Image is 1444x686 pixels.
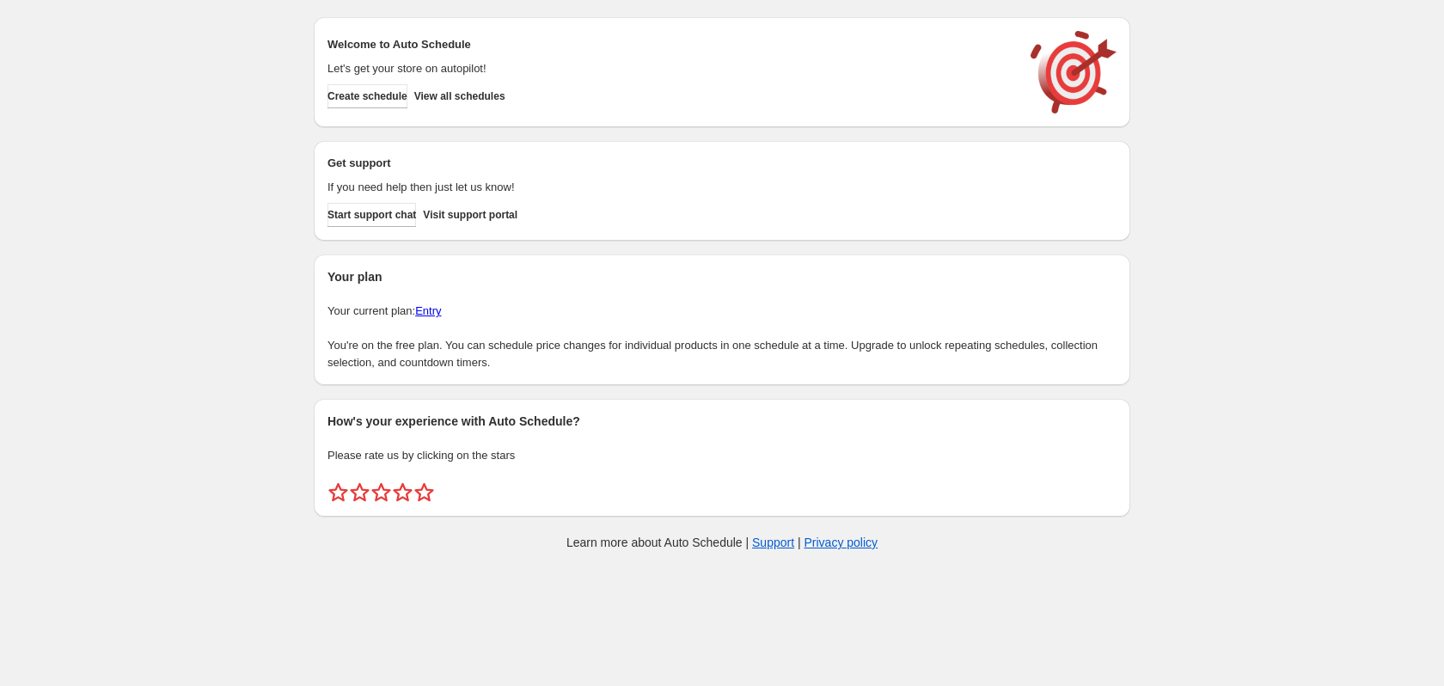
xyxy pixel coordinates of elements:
h2: Get support [327,155,1013,172]
button: View all schedules [414,84,505,108]
span: View all schedules [414,89,505,103]
a: Support [752,536,794,549]
button: Create schedule [327,84,407,108]
p: Your current plan: [327,303,1117,320]
span: Start support chat [327,208,416,222]
span: Create schedule [327,89,407,103]
a: Start support chat [327,203,416,227]
span: Visit support portal [423,208,517,222]
h2: Your plan [327,268,1117,285]
h2: Welcome to Auto Schedule [327,36,1013,53]
p: Let's get your store on autopilot! [327,60,1013,77]
a: Privacy policy [805,536,878,549]
p: You're on the free plan. You can schedule price changes for individual products in one schedule a... [327,337,1117,371]
p: If you need help then just let us know! [327,179,1013,196]
a: Entry [415,304,441,317]
p: Please rate us by clicking on the stars [327,447,1117,464]
h2: How's your experience with Auto Schedule? [327,413,1117,430]
a: Visit support portal [423,203,517,227]
p: Learn more about Auto Schedule | | [566,534,878,551]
